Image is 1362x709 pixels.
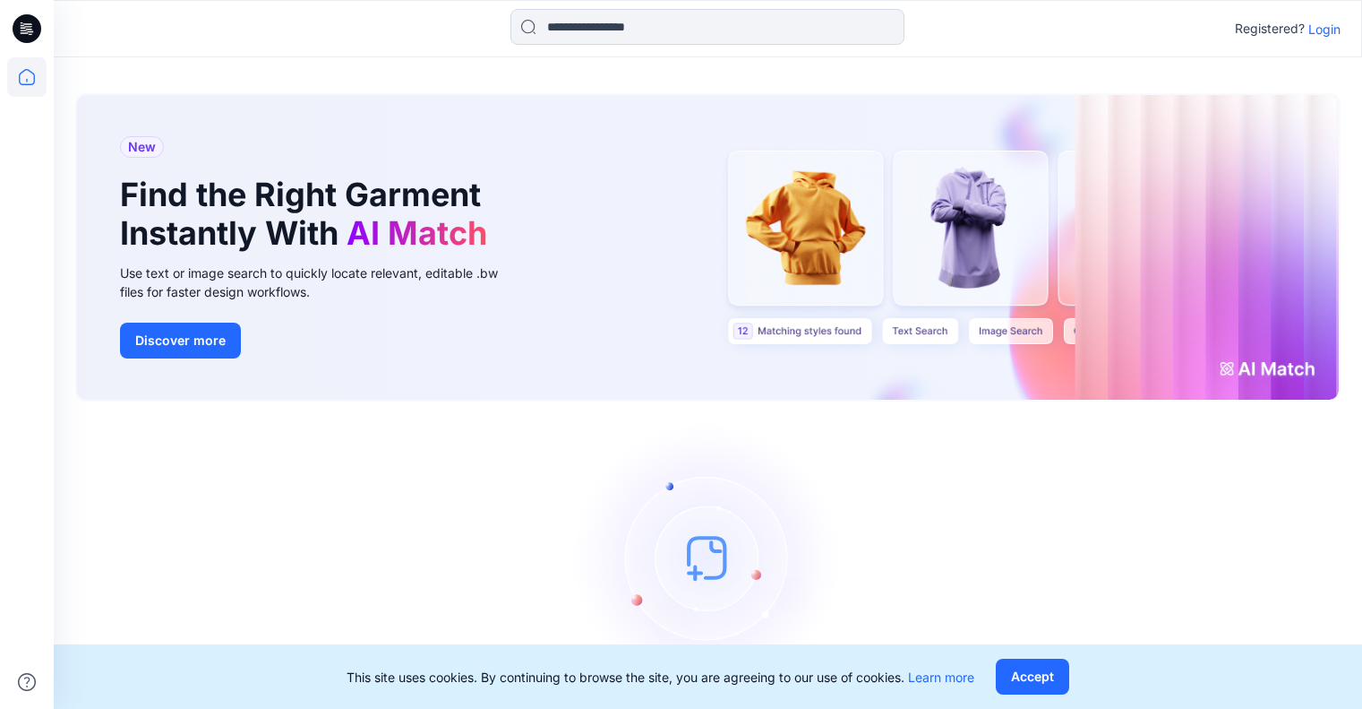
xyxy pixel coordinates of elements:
div: Use text or image search to quickly locate relevant, editable .bw files for faster design workflows. [120,264,523,301]
a: Learn more [908,670,974,685]
p: Login [1308,20,1341,39]
span: AI Match [347,213,487,253]
p: This site uses cookies. By continuing to browse the site, you are agreeing to our use of cookies. [347,668,974,687]
h1: Find the Right Garment Instantly With [120,176,496,253]
img: empty-state-image.svg [574,423,843,692]
button: Discover more [120,323,241,359]
p: Registered? [1235,18,1305,39]
span: New [128,136,156,158]
button: Accept [996,659,1069,695]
